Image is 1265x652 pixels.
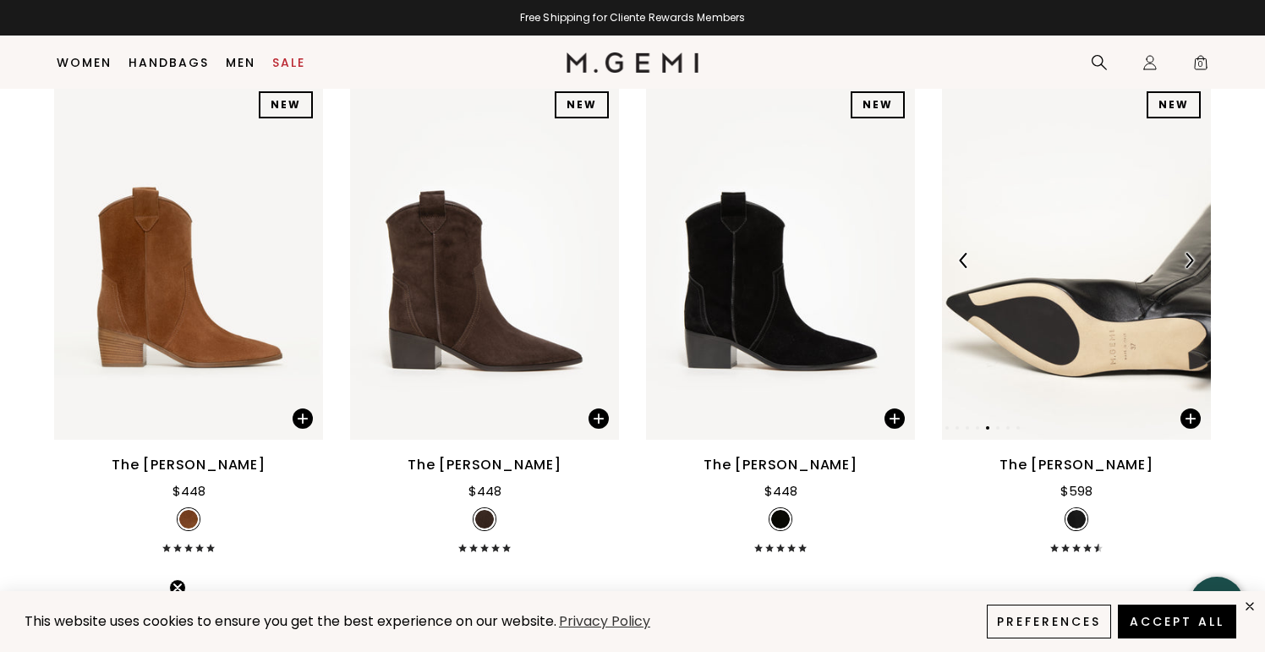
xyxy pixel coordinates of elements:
div: NEW [259,91,313,118]
span: This website uses cookies to ensure you get the best experience on our website. [25,611,556,631]
span: 0 [1192,58,1209,74]
a: The [PERSON_NAME]$448 [54,81,323,552]
img: v_7255466442811_SWATCH_50x.jpg [475,510,494,529]
div: The [PERSON_NAME] [704,455,857,475]
div: NEW [1147,91,1201,118]
a: Previous ArrowNext ArrowThe [PERSON_NAME]$598 [942,81,1211,552]
div: $598 [1060,481,1092,501]
img: Next Arrow [1181,253,1197,268]
a: Men [226,56,255,69]
img: M.Gemi [567,52,699,73]
button: Accept All [1118,605,1236,638]
div: close [1243,600,1257,613]
a: Women [57,56,112,69]
div: The [PERSON_NAME] [999,455,1153,475]
a: The [PERSON_NAME]$448 [350,81,619,552]
a: Privacy Policy (opens in a new tab) [556,611,653,633]
div: $448 [468,481,501,501]
div: $448 [764,481,797,501]
img: v_7389717004347_SWATCH_50x.jpg [179,510,198,529]
div: The [PERSON_NAME] [112,455,266,475]
a: Handbags [129,56,209,69]
div: NEW [555,91,609,118]
div: $448 [172,481,205,501]
img: Previous Arrow [956,253,972,268]
a: Sale [272,56,305,69]
button: Close teaser [169,579,186,596]
img: v_7255466410043_SWATCH_50x.jpg [771,510,790,529]
div: NEW [851,91,905,118]
button: Preferences [987,605,1111,638]
div: The [PERSON_NAME] [408,455,561,475]
img: v_7274804117563_SWATCH_50x.jpg [1067,510,1086,529]
a: The [PERSON_NAME]$448 [646,81,915,552]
